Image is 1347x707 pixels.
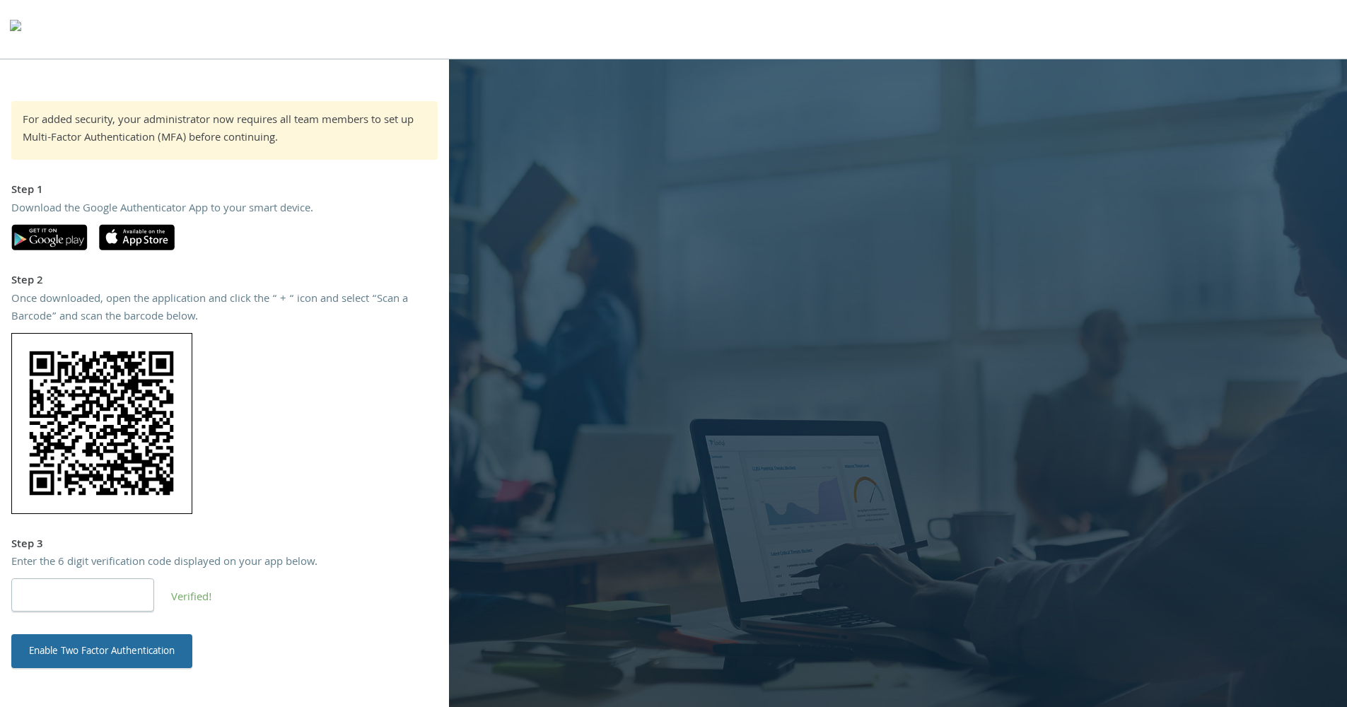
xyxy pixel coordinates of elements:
img: google-play.svg [11,224,88,250]
img: todyl-logo-dark.svg [10,15,21,43]
strong: Step 2 [11,272,43,291]
button: Enable Two Factor Authentication [11,634,192,668]
div: Once downloaded, open the application and click the “ + “ icon and select “Scan a Barcode” and sc... [11,291,438,327]
div: For added security, your administrator now requires all team members to set up Multi-Factor Authe... [23,112,426,148]
img: XCxPZrTsGd0AAAAASUVORK5CYII= [11,333,192,514]
strong: Step 1 [11,182,43,200]
img: apple-app-store.svg [99,224,175,250]
strong: Step 3 [11,536,43,554]
div: Download the Google Authenticator App to your smart device. [11,201,438,219]
div: Enter the 6 digit verification code displayed on your app below. [11,554,438,573]
span: Verified! [171,589,212,607]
